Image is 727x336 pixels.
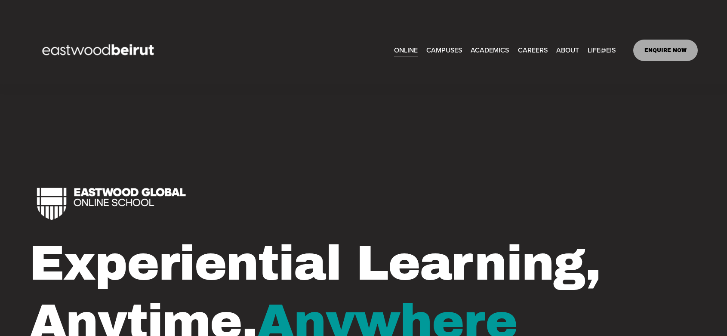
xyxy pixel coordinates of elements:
a: folder dropdown [556,43,579,57]
a: folder dropdown [426,43,462,57]
a: folder dropdown [588,43,616,57]
a: folder dropdown [471,43,509,57]
img: EastwoodIS Global Site [29,28,169,72]
span: ABOUT [556,44,579,56]
span: ACADEMICS [471,44,509,56]
a: CAREERS [518,43,548,57]
a: ENQUIRE NOW [633,40,698,61]
a: ONLINE [394,43,418,57]
span: CAMPUSES [426,44,462,56]
span: LIFE@EIS [588,44,616,56]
